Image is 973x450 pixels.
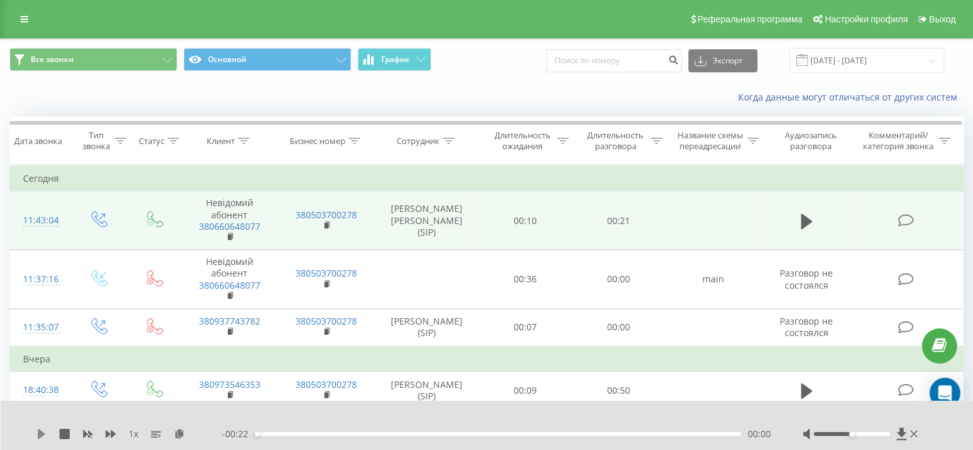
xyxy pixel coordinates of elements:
[929,14,956,24] span: Выход
[23,267,57,292] div: 11:37:16
[10,166,963,191] td: Сегодня
[572,309,665,346] td: 00:00
[199,315,260,327] a: 380937743782
[290,136,345,147] div: Бизнес номер
[780,315,833,339] span: Разговор не состоялся
[23,315,57,340] div: 11:35:07
[738,91,963,103] a: Когда данные могут отличаться от других систем
[491,130,555,152] div: Длительность ожидания
[14,136,62,147] div: Дата звонка
[199,220,260,232] a: 380660648077
[296,209,357,221] a: 380503700278
[358,48,431,71] button: График
[825,14,908,24] span: Настройки профиля
[479,191,572,250] td: 00:10
[296,267,357,279] a: 380503700278
[199,279,260,291] a: 380660648077
[780,267,833,291] span: Разговор не состоялся
[375,191,479,250] td: [PERSON_NAME] [PERSON_NAME] (SIP)
[375,309,479,346] td: [PERSON_NAME] (SIP)
[184,48,351,71] button: Основной
[697,14,802,24] span: Реферальная программа
[572,372,665,409] td: 00:50
[181,191,278,250] td: Невідомий абонент
[665,250,761,309] td: main
[849,431,854,437] div: Accessibility label
[81,130,111,152] div: Тип звонка
[479,250,572,309] td: 00:36
[222,428,255,440] span: - 00:22
[23,208,57,233] div: 11:43:04
[255,431,260,437] div: Accessibility label
[296,378,357,390] a: 380503700278
[199,378,260,390] a: 380973546353
[677,130,744,152] div: Название схемы переадресации
[583,130,647,152] div: Длительность разговора
[479,372,572,409] td: 00:09
[572,191,665,250] td: 00:21
[860,130,935,152] div: Комментарий/категория звонка
[688,49,757,72] button: Экспорт
[381,55,409,64] span: График
[129,428,138,440] span: 1 x
[139,136,164,147] div: Статус
[23,378,57,403] div: 18:40:38
[572,250,665,309] td: 00:00
[181,250,278,309] td: Невідомий абонент
[296,315,357,327] a: 380503700278
[207,136,235,147] div: Клиент
[546,49,682,72] input: Поиск по номеру
[748,428,771,440] span: 00:00
[479,309,572,346] td: 00:07
[31,54,74,65] span: Все звонки
[10,346,963,372] td: Вчера
[773,130,848,152] div: Аудиозапись разговора
[929,378,960,408] div: Open Intercom Messenger
[10,48,177,71] button: Все звонки
[397,136,439,147] div: Сотрудник
[375,372,479,409] td: [PERSON_NAME] (SIP)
